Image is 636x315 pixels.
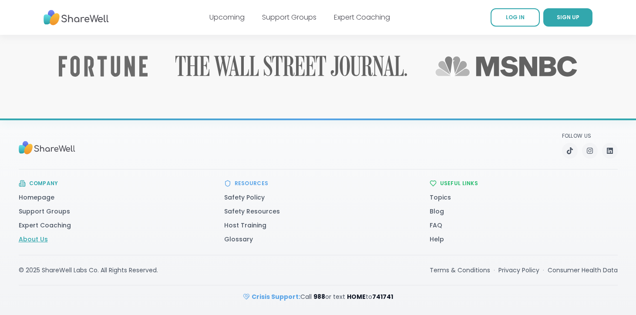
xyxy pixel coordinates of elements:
[430,235,444,244] a: Help
[313,292,325,301] strong: 988
[19,137,75,159] img: Sharewell
[498,266,539,274] a: Privacy Policy
[557,14,579,21] span: SIGN UP
[19,207,70,216] a: Support Groups
[562,132,618,139] p: Follow Us
[548,266,618,274] a: Consumer Health Data
[209,12,245,22] a: Upcoming
[562,143,578,159] a: TikTok
[435,56,578,77] a: Read ShareWell coverage in MSNBC
[430,193,451,202] a: Topics
[435,56,578,77] img: MSNBC logo
[19,193,54,202] a: Homepage
[372,292,393,301] strong: 741741
[252,292,300,301] strong: Crisis Support:
[175,56,407,77] a: Read ShareWell coverage in The Wall Street Journal
[347,292,366,301] strong: HOME
[235,180,269,187] h3: Resources
[224,235,253,244] a: Glossary
[494,266,495,274] span: ·
[430,221,442,230] a: FAQ
[224,221,266,230] a: Host Training
[430,266,490,274] a: Terms & Conditions
[19,266,158,274] div: © 2025 ShareWell Labs Co. All Rights Reserved.
[59,56,148,77] a: Read ShareWell coverage in Fortune
[19,235,48,244] a: About Us
[543,8,592,27] a: SIGN UP
[602,143,618,159] a: LinkedIn
[440,180,478,187] h3: Useful Links
[506,14,525,21] span: LOG IN
[491,8,540,27] a: LOG IN
[224,193,265,202] a: Safety Policy
[252,292,393,301] span: Call or text to
[430,207,444,216] a: Blog
[175,56,407,77] img: The Wall Street Journal logo
[582,143,598,159] a: Instagram
[29,180,58,187] h3: Company
[12,17,625,35] h2: As Seen In
[262,12,316,22] a: Support Groups
[543,266,544,274] span: ·
[59,56,148,77] img: Fortune logo
[224,207,280,216] a: Safety Resources
[44,6,109,30] img: ShareWell Nav Logo
[334,12,390,22] a: Expert Coaching
[19,221,71,230] a: Expert Coaching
